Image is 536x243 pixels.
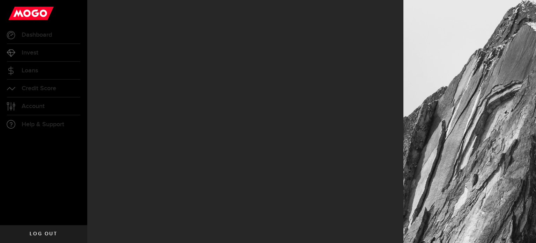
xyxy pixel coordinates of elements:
[22,121,64,128] span: Help & Support
[22,103,45,109] span: Account
[22,85,56,92] span: Credit Score
[22,50,38,56] span: Invest
[22,67,38,74] span: Loans
[30,231,57,236] span: Log out
[22,32,52,38] span: Dashboard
